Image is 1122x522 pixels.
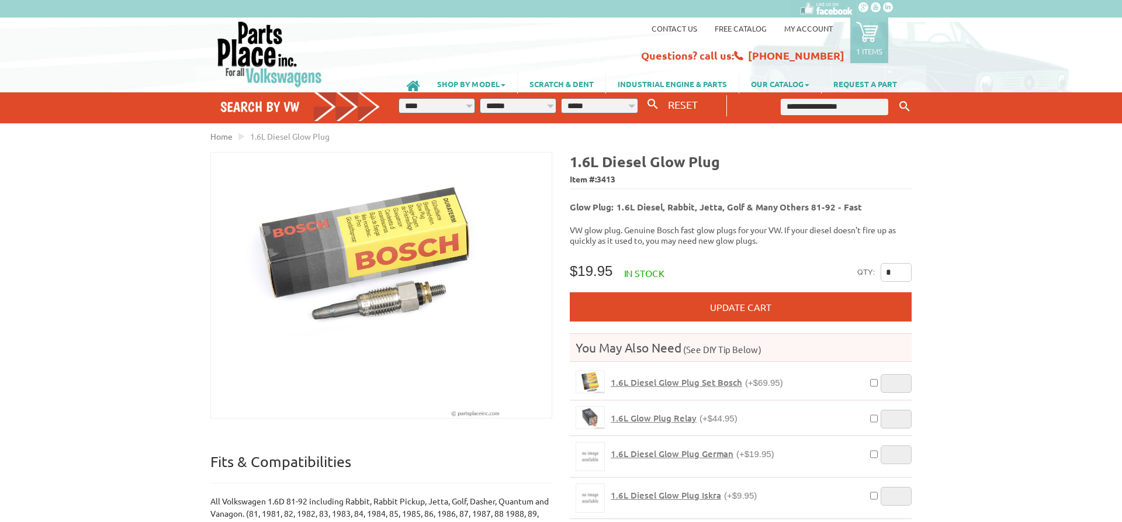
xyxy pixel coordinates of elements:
span: (+$19.95) [736,449,774,459]
span: RESET [668,98,698,110]
img: 1.6L Diesel Glow Plug Set Bosch [576,371,604,393]
span: 1.6L Diesel Glow Plug Set Bosch [611,376,742,388]
span: In stock [624,267,664,279]
p: 1 items [856,46,882,56]
span: (+$69.95) [745,378,783,388]
img: Parts Place Inc! [216,20,323,88]
a: Contact us [652,23,697,33]
a: 1.6L Diesel Glow Plug German [576,442,605,471]
a: 1.6L Diesel Glow Plug Iskra [576,483,605,513]
a: Home [210,131,233,141]
img: 1.6L Glow Plug Relay [576,407,604,428]
a: SHOP BY MODEL [425,74,517,94]
p: Fits & Compatibilities [210,452,552,483]
a: INDUSTRIAL ENGINE & PARTS [606,74,739,94]
span: 3413 [597,174,615,184]
img: 1.6L Diesel Glow Plug [211,153,552,418]
span: (+$9.95) [724,490,757,500]
span: (+$44.95) [699,413,737,423]
span: $19.95 [570,263,612,279]
button: Search By VW... [643,96,663,113]
h4: You May Also Need [570,340,912,355]
span: (See DIY Tip Below) [681,344,761,355]
button: Update Cart [570,292,912,322]
a: 1.6L Diesel Glow Plug German(+$19.95) [611,448,774,459]
a: 1.6L Diesel Glow Plug Set Bosch(+$69.95) [611,377,783,388]
button: RESET [663,96,702,113]
a: OUR CATALOG [739,74,821,94]
a: SCRATCH & DENT [518,74,605,94]
a: 1.6L Glow Plug Relay(+$44.95) [611,413,737,424]
span: Item #: [570,171,912,188]
button: Keyword Search [896,97,913,116]
h4: Search by VW [220,98,380,115]
span: 1.6L Glow Plug Relay [611,412,697,424]
a: 1.6L Diesel Glow Plug Set Bosch [576,371,605,393]
img: 1.6L Diesel Glow Plug Iskra [576,484,604,512]
p: VW glow plug. Genuine Bosch fast glow plugs for your VW. If your diesel doesn't fire up as quickl... [570,224,912,246]
b: 1.6L Diesel Glow Plug [570,152,720,171]
a: REQUEST A PART [822,74,909,94]
a: 1.6L Diesel Glow Plug Iskra(+$9.95) [611,490,757,501]
span: 1.6L Diesel Glow Plug [250,131,330,141]
a: 1.6L Glow Plug Relay [576,406,605,429]
span: Update Cart [710,301,771,313]
label: Qty: [857,263,875,282]
b: Glow Plug: 1.6L Diesel, Rabbit, Jetta, Golf & Many Others 81-92 - Fast [570,201,862,213]
a: Free Catalog [715,23,767,33]
span: 1.6L Diesel Glow Plug Iskra [611,489,721,501]
a: My Account [784,23,833,33]
a: 1 items [850,18,888,63]
img: 1.6L Diesel Glow Plug German [576,443,604,471]
span: 1.6L Diesel Glow Plug German [611,448,733,459]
